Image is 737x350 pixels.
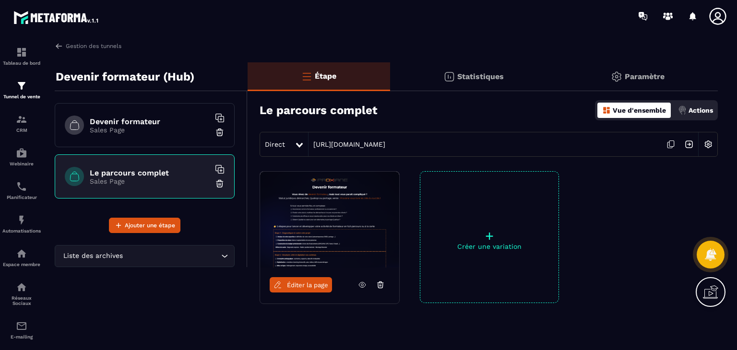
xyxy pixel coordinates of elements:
img: logo [13,9,100,26]
img: actions.d6e523a2.png [678,106,687,115]
a: social-networksocial-networkRéseaux Sociaux [2,274,41,313]
p: Planificateur [2,195,41,200]
img: dashboard-orange.40269519.svg [602,106,611,115]
p: Webinaire [2,161,41,166]
p: Automatisations [2,228,41,233]
img: arrow-next.bcc2205e.svg [680,135,698,153]
p: Créer une variation [420,243,559,250]
span: Direct [265,140,285,148]
input: Search for option [125,251,219,261]
p: CRM [2,128,41,133]
p: Tableau de bord [2,60,41,66]
p: Statistiques [457,72,504,81]
p: Sales Page [90,177,210,185]
img: automations [16,248,27,259]
img: stats.20deebd0.svg [443,71,455,82]
p: Paramètre [625,72,665,81]
img: social-network [16,281,27,293]
p: + [420,229,559,243]
img: bars-o.4a397970.svg [301,70,312,82]
img: trash [215,128,225,137]
a: Éditer la page [270,277,332,292]
p: Sales Page [90,126,210,134]
img: setting-w.858f3a88.svg [699,135,717,153]
img: trash [215,179,225,188]
span: Éditer la page [287,281,328,289]
img: formation [16,114,27,125]
a: formationformationTunnel de vente [2,73,41,106]
img: formation [16,80,27,92]
img: automations [16,147,27,159]
h6: Devenir formateur [90,117,210,126]
a: [URL][DOMAIN_NAME] [309,140,385,148]
img: scheduler [16,181,27,192]
h6: Le parcours complet [90,168,210,177]
img: setting-gr.5f69749f.svg [611,71,622,82]
p: Tunnel de vente [2,94,41,99]
a: formationformationCRM [2,106,41,140]
h3: Le parcours complet [260,104,377,117]
button: Ajouter une étape [109,218,180,233]
a: automationsautomationsWebinaire [2,140,41,174]
img: email [16,320,27,332]
p: Espace membre [2,262,41,267]
span: Liste des archives [61,251,125,261]
img: image [260,172,399,268]
a: emailemailE-mailing [2,313,41,347]
p: E-mailing [2,334,41,339]
p: Étape [315,71,336,81]
a: Gestion des tunnels [55,42,121,50]
p: Devenir formateur (Hub) [56,67,194,86]
img: automations [16,214,27,226]
p: Actions [689,106,713,114]
img: formation [16,47,27,58]
a: automationsautomationsAutomatisations [2,207,41,241]
p: Vue d'ensemble [613,106,666,114]
img: arrow [55,42,63,50]
a: automationsautomationsEspace membre [2,241,41,274]
a: schedulerschedulerPlanificateur [2,174,41,207]
p: Réseaux Sociaux [2,295,41,306]
span: Ajouter une étape [125,221,175,230]
a: formationformationTableau de bord [2,39,41,73]
div: Search for option [55,245,235,267]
